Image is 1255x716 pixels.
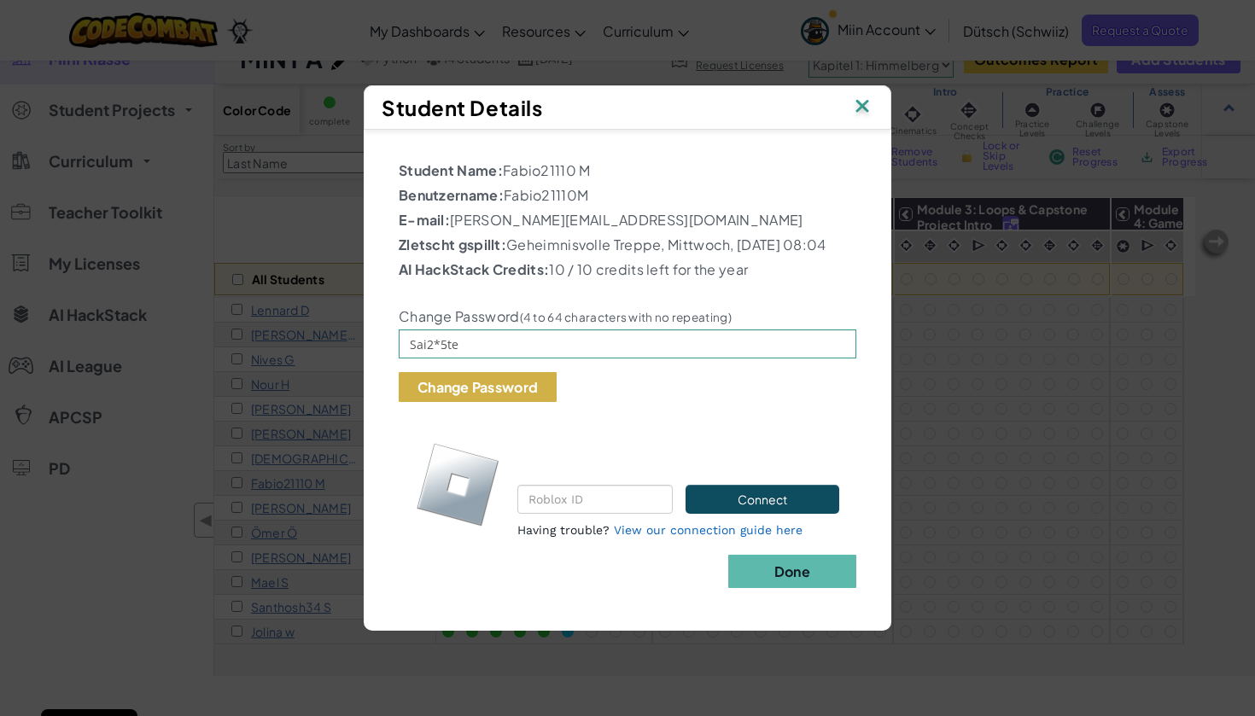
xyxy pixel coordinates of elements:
button: Done [728,555,856,588]
b: AI HackStack Credits: [399,260,549,278]
a: View our connection guide here [614,523,803,537]
label: Change Password [399,308,732,325]
img: IconClose.svg [851,95,873,120]
b: Done [774,562,810,580]
p: Fabio21110 M [399,160,856,181]
img: roblox-logo.svg [416,442,500,527]
span: Student Details [382,95,542,120]
button: Change Password [399,372,557,402]
button: Connect [686,485,839,514]
input: Roblox ID [517,485,672,514]
b: Zletscht gspillt: [399,236,506,253]
b: Student Name: [399,161,503,179]
span: Having trouble? [517,523,610,537]
p: 10 / 10 credits left for the year [399,259,856,280]
b: E-mail: [399,211,450,229]
b: Benutzername: [399,186,504,204]
p: Fabio21110M [399,185,856,206]
p: Geheimnisvolle Treppe, Mittwoch, [DATE] 08:04 [399,235,856,255]
p: [PERSON_NAME][EMAIL_ADDRESS][DOMAIN_NAME] [399,210,856,230]
small: (4 to 64 characters with no repeating) [520,310,732,324]
p: Connect the student's CodeCombat and Roblox accounts. [517,432,839,473]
